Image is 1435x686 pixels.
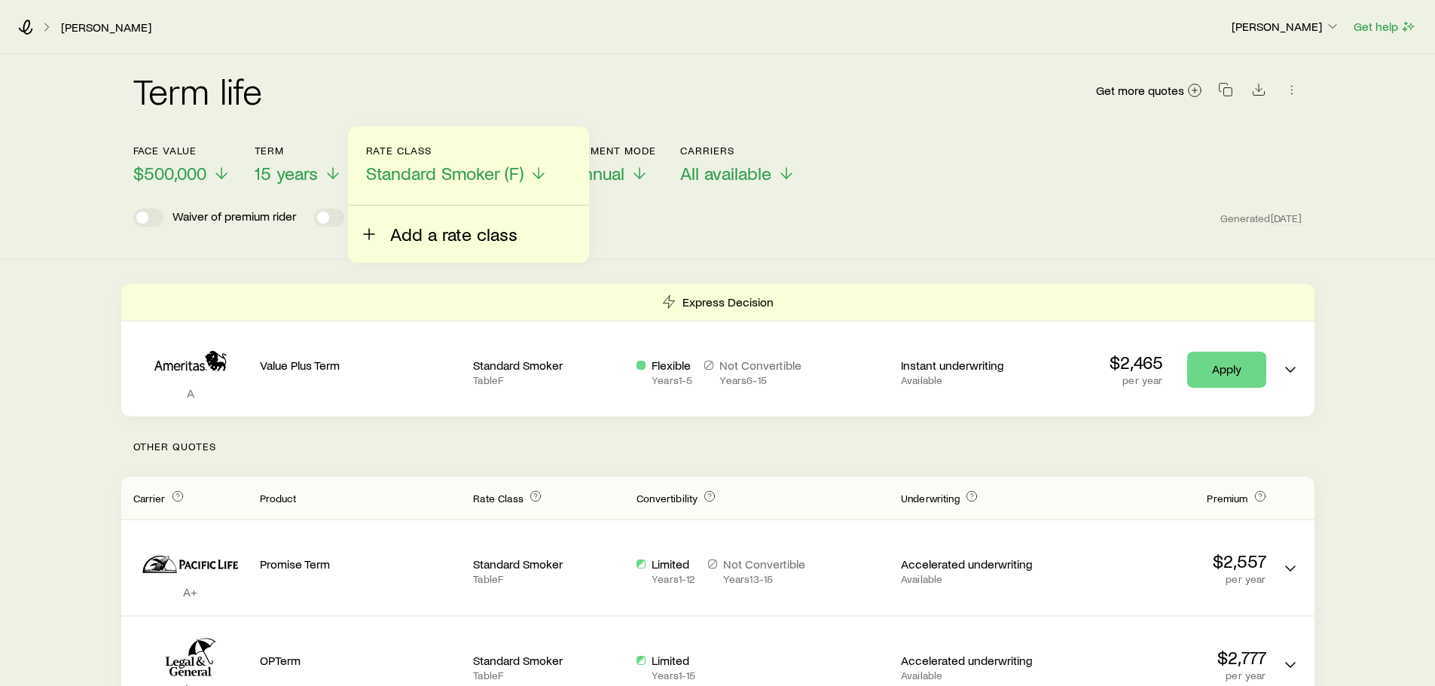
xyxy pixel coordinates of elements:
p: Promise Term [260,556,462,572]
p: A+ [133,584,248,599]
span: $500,000 [133,163,206,184]
button: [PERSON_NAME] [1231,18,1341,36]
p: [PERSON_NAME] [1232,19,1340,34]
button: Payment ModeAnnual [572,145,657,184]
p: Flexible [652,358,692,373]
p: Value Plus Term [260,358,462,373]
p: Waiver of premium rider [173,209,296,227]
span: Product [260,492,297,505]
p: Carriers [680,145,795,157]
p: $2,777 [1064,647,1266,668]
p: $2,465 [1110,352,1163,373]
p: Years 1 - 12 [652,573,695,585]
button: Rate ClassStandard Smoker (F) [366,145,548,184]
span: Standard Smoker (F) [366,163,524,184]
button: CarriersAll available [680,145,795,184]
a: [PERSON_NAME] [60,20,152,35]
span: All available [680,163,771,184]
span: Convertibility [637,492,698,505]
span: Rate Class [473,492,524,505]
button: Face value$500,000 [133,145,231,184]
span: Carrier [133,492,166,505]
div: Term quotes [121,284,1314,416]
p: Accelerated underwriting [901,653,1052,668]
h2: Term life [133,72,263,108]
p: Years 1 - 15 [652,669,695,681]
p: Table F [473,374,624,386]
span: Generated [1220,212,1302,225]
p: Rate Class [366,145,548,157]
p: OPTerm [260,653,462,668]
p: Accelerated underwriting [901,556,1052,572]
span: Premium [1207,492,1247,505]
p: Years 13 - 15 [723,573,805,585]
a: Get more quotes [1095,82,1203,99]
p: Standard Smoker [473,653,624,668]
p: $2,557 [1064,550,1266,572]
p: Payment Mode [572,145,657,157]
span: 15 years [255,163,318,184]
p: Available [901,669,1052,681]
p: Term [255,145,342,157]
span: [DATE] [1271,212,1302,225]
p: Face value [133,145,231,157]
p: Express Decision [682,294,774,309]
p: Not Convertible [719,358,801,373]
p: per year [1064,669,1266,681]
span: Get more quotes [1096,84,1184,96]
p: Years 1 - 5 [652,374,692,386]
p: Available [901,573,1052,585]
a: Apply [1187,352,1266,388]
p: per year [1064,573,1266,585]
a: Download CSV [1248,85,1269,99]
p: Limited [652,556,695,572]
p: Years 6 - 15 [719,374,801,386]
button: Term15 years [255,145,342,184]
p: Available [901,374,1052,386]
p: Limited [652,653,695,668]
p: Instant underwriting [901,358,1052,373]
p: Table F [473,573,624,585]
p: per year [1110,374,1163,386]
p: A [133,386,248,401]
p: Other Quotes [121,416,1314,477]
span: Annual [572,163,624,184]
p: Not Convertible [723,556,805,572]
p: Standard Smoker [473,556,624,572]
span: Underwriting [901,492,960,505]
p: Table F [473,669,624,681]
p: Standard Smoker [473,358,624,373]
button: Get help [1353,18,1417,35]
